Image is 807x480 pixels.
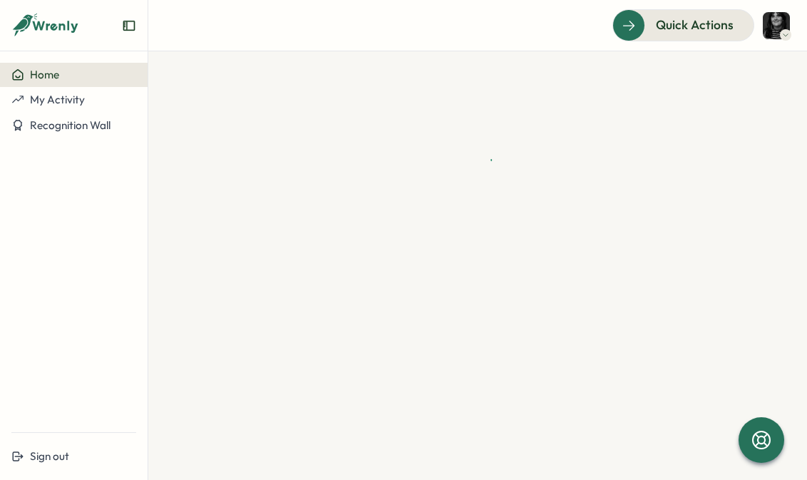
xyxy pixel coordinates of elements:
button: Expand sidebar [122,19,136,33]
button: Quick Actions [612,9,754,41]
span: Home [30,68,59,81]
span: Sign out [30,449,69,463]
span: Recognition Wall [30,118,110,132]
span: Quick Actions [656,16,734,34]
span: My Activity [30,93,85,106]
img: Vic de Aranzeta [763,12,790,39]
